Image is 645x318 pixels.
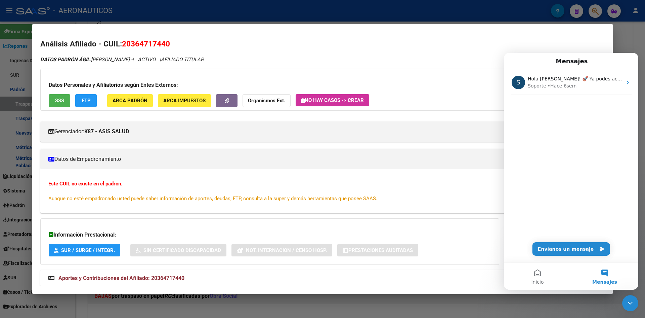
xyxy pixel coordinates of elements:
[40,57,91,63] strong: DATOS PADRÓN ÁGIL:
[48,155,589,163] mat-panel-title: Datos de Empadronamiento
[231,244,332,256] button: Not. Internacion / Censo Hosp.
[113,98,147,104] span: ARCA Padrón
[296,94,369,106] button: No hay casos -> Crear
[248,98,285,104] strong: Organismos Ext.
[67,210,134,237] button: Mensajes
[49,244,120,256] button: SUR / SURGE / INTEGR.
[82,98,91,104] span: FTP
[61,247,115,253] span: SUR / SURGE / INTEGR.
[58,275,184,281] span: Aportes y Contribuciones del Afiliado: 20364717440
[49,81,504,89] h3: Datos Personales y Afiliatorios según Entes Externos:
[301,97,364,103] span: No hay casos -> Crear
[122,39,170,48] span: 20364717440
[48,128,589,136] mat-panel-title: Gerenciador:
[84,128,129,136] strong: K87 - ASIS SALUD
[49,231,491,239] h3: Información Prestacional:
[158,94,211,107] button: ARCA Impuestos
[40,270,605,286] mat-expansion-panel-header: Aportes y Contribuciones del Afiliado: 20364717440
[40,169,605,213] div: Datos de Empadronamiento
[163,98,206,104] span: ARCA Impuestos
[130,244,226,256] button: Sin Certificado Discapacidad
[24,30,42,37] div: Soporte
[40,57,132,63] span: [PERSON_NAME] -
[48,181,122,187] strong: Este CUIL no existe en el padrón.
[88,227,113,232] span: Mensajes
[161,57,204,63] span: AFILIADO TITULAR
[27,227,40,232] span: Inicio
[243,94,291,107] button: Organismos Ext.
[75,94,97,107] button: FTP
[143,247,221,253] span: Sin Certificado Discapacidad
[246,247,327,253] span: Not. Internacion / Censo Hosp.
[40,149,605,169] mat-expansion-panel-header: Datos de Empadronamiento
[44,30,73,37] div: • Hace 6sem
[49,94,70,107] button: SSS
[48,196,377,202] span: Aunque no esté empadronado usted puede saber información de aportes, deudas, FTP, consulta a la s...
[55,98,64,104] span: SSS
[107,94,153,107] button: ARCA Padrón
[40,121,605,142] mat-expansion-panel-header: Gerenciador:K87 - ASIS SALUD
[29,189,106,203] button: Envíanos un mensaje
[622,295,638,311] iframe: Intercom live chat
[337,244,418,256] button: Prestaciones Auditadas
[40,57,204,63] i: | ACTIVO |
[504,53,638,290] iframe: Intercom live chat
[40,38,605,50] h2: Análisis Afiliado - CUIL:
[348,247,413,253] span: Prestaciones Auditadas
